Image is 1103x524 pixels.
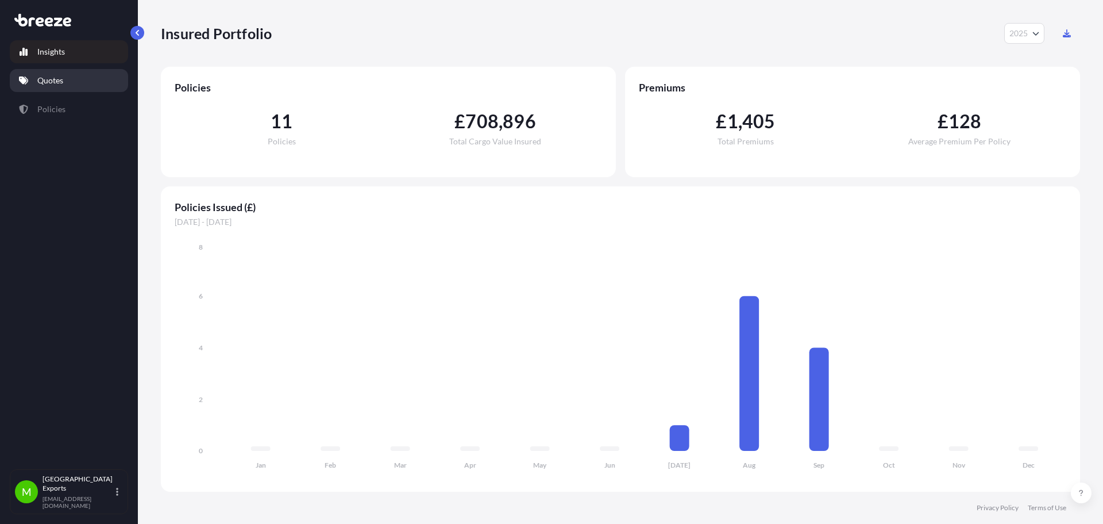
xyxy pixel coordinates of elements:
[10,98,128,121] a: Policies
[738,112,742,131] span: ,
[43,495,114,509] p: [EMAIL_ADDRESS][DOMAIN_NAME]
[10,69,128,92] a: Quotes
[813,461,824,469] tspan: Sep
[503,112,536,131] span: 896
[1009,28,1028,39] span: 2025
[977,503,1019,512] a: Privacy Policy
[37,75,63,86] p: Quotes
[938,112,948,131] span: £
[175,216,1066,228] span: [DATE] - [DATE]
[1028,503,1066,512] a: Terms of Use
[727,112,738,131] span: 1
[325,461,336,469] tspan: Feb
[199,292,203,300] tspan: 6
[175,200,1066,214] span: Policies Issued (£)
[464,461,476,469] tspan: Apr
[43,475,114,493] p: [GEOGRAPHIC_DATA] Exports
[199,446,203,455] tspan: 0
[604,461,615,469] tspan: Jun
[639,81,1066,94] span: Premiums
[10,40,128,63] a: Insights
[449,137,541,146] span: Total Cargo Value Insured
[199,395,203,404] tspan: 2
[742,112,776,131] span: 405
[952,461,966,469] tspan: Nov
[948,112,982,131] span: 128
[454,112,465,131] span: £
[199,343,203,352] tspan: 4
[37,104,65,115] p: Policies
[716,112,727,131] span: £
[499,112,503,131] span: ,
[175,81,602,94] span: Policies
[1023,461,1035,469] tspan: Dec
[533,461,547,469] tspan: May
[718,137,774,146] span: Total Premiums
[465,112,499,131] span: 708
[161,24,272,43] p: Insured Portfolio
[22,486,32,498] span: M
[199,243,203,251] tspan: 8
[394,461,407,469] tspan: Mar
[908,137,1011,146] span: Average Premium Per Policy
[256,461,266,469] tspan: Jan
[883,461,895,469] tspan: Oct
[37,46,65,58] p: Insights
[271,112,292,131] span: 11
[1004,23,1044,44] button: Year Selector
[668,461,691,469] tspan: [DATE]
[268,137,296,146] span: Policies
[743,461,756,469] tspan: Aug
